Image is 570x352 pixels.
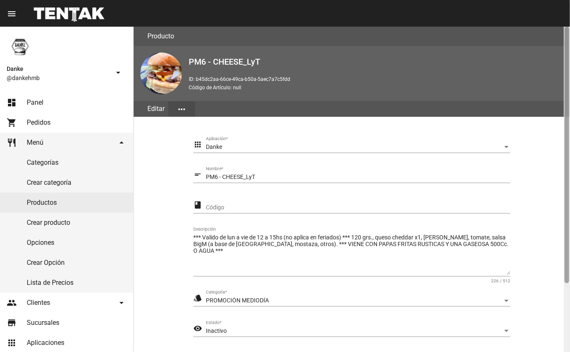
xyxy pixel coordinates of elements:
span: Inactivo [206,327,227,334]
mat-select: Categoría [206,297,510,304]
div: Editar [144,101,168,117]
span: Danke [7,64,110,74]
mat-icon: store [7,318,17,328]
button: Elegir sección [168,101,195,116]
mat-icon: menu [7,9,17,19]
span: Panel [27,98,43,107]
mat-icon: apps [193,140,202,150]
mat-icon: people [7,298,17,308]
mat-icon: restaurant [7,138,17,148]
h3: Producto [147,30,174,42]
mat-icon: dashboard [7,98,17,108]
mat-icon: style [193,293,202,303]
mat-select: Estado [206,328,510,334]
img: f4fd4fc5-1d0f-45c4-b852-86da81b46df0.png [140,53,182,94]
p: ID: b45dc2aa-66ce-49ca-b50a-5aec7a7c5fdd [189,75,563,83]
mat-icon: short_text [193,170,202,180]
span: PROMOCIÓN MEDIODÍA [206,297,269,304]
span: Clientes [27,299,50,307]
input: Nombre [206,174,510,181]
span: Aplicaciones [27,339,64,347]
mat-icon: class [193,200,202,210]
mat-icon: more_horiz [177,104,187,114]
mat-icon: apps [7,338,17,348]
span: Menú [27,138,43,147]
mat-select: Aplicación [206,144,510,151]
mat-icon: shopping_cart [7,118,17,128]
span: Danke [206,143,222,150]
mat-hint: 226 / 512 [491,279,510,284]
span: Pedidos [27,118,51,127]
mat-icon: arrow_drop_down [117,298,127,308]
input: Código [206,204,510,211]
mat-icon: arrow_drop_down [113,68,123,78]
h2: PM6 - CHEESE_LyT [189,55,563,68]
mat-icon: visibility [193,324,202,334]
span: Sucursales [27,319,59,327]
p: Código de Artículo: null [189,83,563,92]
span: @dankehmb [7,74,110,82]
img: 1d4517d0-56da-456b-81f5-6111ccf01445.png [7,33,33,60]
mat-icon: arrow_drop_down [117,138,127,148]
